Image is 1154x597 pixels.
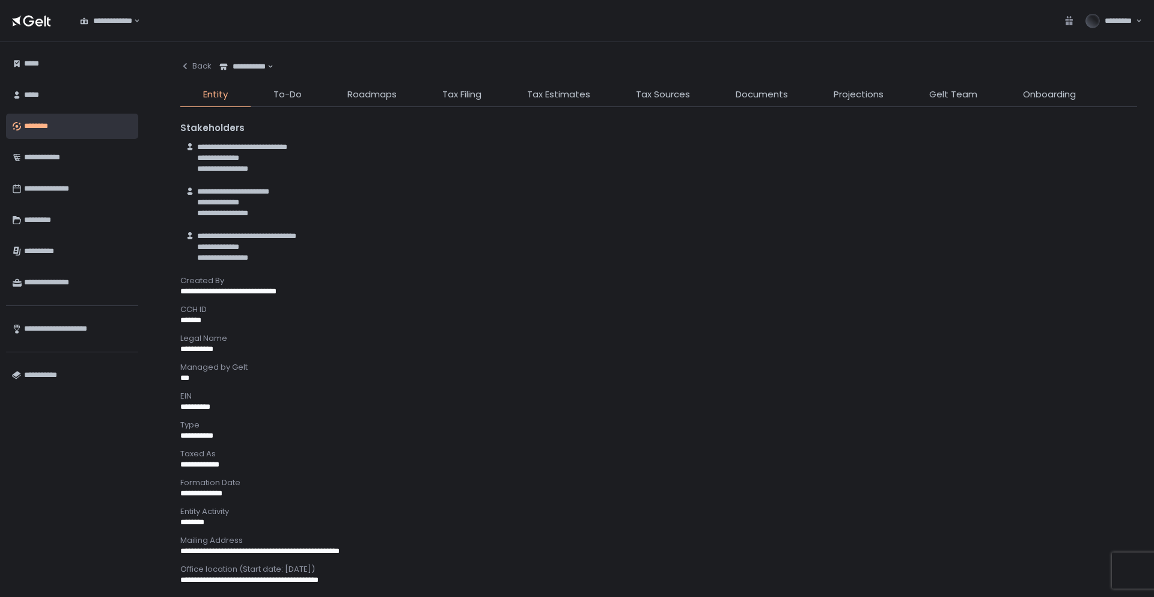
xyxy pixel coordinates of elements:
[180,564,1137,575] div: Office location (Start date: [DATE])
[180,449,1137,459] div: Taxed As
[834,88,884,102] span: Projections
[180,420,1137,430] div: Type
[442,88,481,102] span: Tax Filing
[180,391,1137,402] div: EIN
[180,61,212,72] div: Back
[180,54,212,78] button: Back
[180,535,1137,546] div: Mailing Address
[203,88,228,102] span: Entity
[180,506,1137,517] div: Entity Activity
[180,333,1137,344] div: Legal Name
[180,477,1137,488] div: Formation Date
[212,54,273,79] div: Search for option
[736,88,788,102] span: Documents
[1023,88,1076,102] span: Onboarding
[527,88,590,102] span: Tax Estimates
[180,121,1137,135] div: Stakeholders
[180,362,1137,373] div: Managed by Gelt
[347,88,397,102] span: Roadmaps
[929,88,977,102] span: Gelt Team
[132,15,133,27] input: Search for option
[72,8,140,34] div: Search for option
[636,88,690,102] span: Tax Sources
[180,275,1137,286] div: Created By
[273,88,302,102] span: To-Do
[180,304,1137,315] div: CCH ID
